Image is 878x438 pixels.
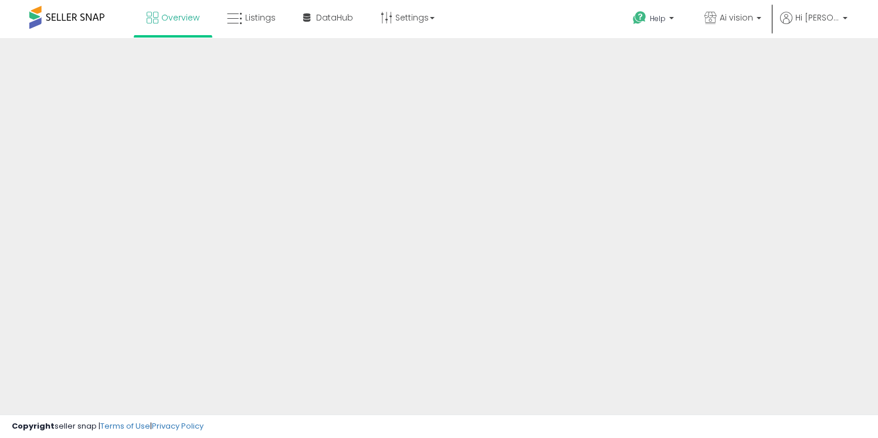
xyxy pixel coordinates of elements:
[100,420,150,432] a: Terms of Use
[12,421,204,432] div: seller snap | |
[780,12,848,38] a: Hi [PERSON_NAME]
[795,12,839,23] span: Hi [PERSON_NAME]
[632,11,647,25] i: Get Help
[720,12,753,23] span: Ai vision
[161,12,199,23] span: Overview
[245,12,276,23] span: Listings
[152,420,204,432] a: Privacy Policy
[650,13,666,23] span: Help
[316,12,353,23] span: DataHub
[623,2,686,38] a: Help
[12,420,55,432] strong: Copyright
